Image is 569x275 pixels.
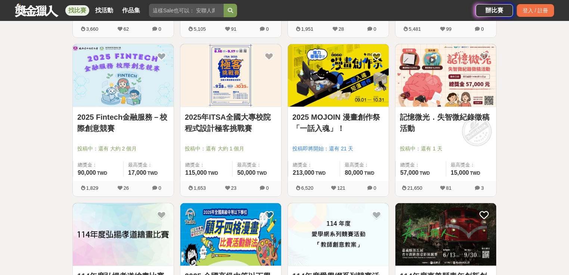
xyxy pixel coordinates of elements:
span: 0 [266,26,268,32]
span: TWD [147,171,158,176]
a: Cover Image [395,203,496,266]
a: Cover Image [73,203,174,266]
span: 0 [373,185,376,191]
a: 辦比賽 [476,4,513,17]
span: 50,000 [237,169,255,176]
span: 0 [158,185,161,191]
span: 62 [124,26,129,32]
span: 91 [231,26,236,32]
a: Cover Image [73,44,174,107]
span: TWD [256,171,267,176]
span: TWD [420,171,430,176]
a: 作品集 [119,5,143,16]
span: 投稿中：還有 大約 2 個月 [77,145,169,153]
span: 99 [446,26,451,32]
a: 2025年ITSA全國大專校院程式設計極客挑戰賽 [185,111,277,134]
span: 3 [481,185,484,191]
a: 找活動 [92,5,116,16]
span: 213,000 [293,169,314,176]
span: 投稿中：還有 大約 1 個月 [185,145,277,153]
span: 26 [124,185,129,191]
span: TWD [315,171,326,176]
span: 0 [373,26,376,32]
span: 57,000 [400,169,419,176]
span: TWD [97,171,107,176]
img: Cover Image [73,203,174,266]
span: 15,000 [451,169,469,176]
img: Cover Image [288,44,389,107]
span: 最高獎金： [345,161,384,169]
span: 1,829 [86,185,99,191]
span: TWD [208,171,218,176]
span: 3,660 [86,26,99,32]
img: Cover Image [180,44,281,107]
span: 0 [158,26,161,32]
div: 登入 / 註冊 [517,4,554,17]
span: 0 [266,185,268,191]
img: Cover Image [395,44,496,107]
span: 最高獎金： [128,161,169,169]
span: 121 [337,185,345,191]
img: Cover Image [288,203,389,266]
span: 0 [481,26,484,32]
span: 總獎金： [400,161,441,169]
span: 80,000 [345,169,363,176]
img: Cover Image [395,203,496,266]
span: 5,481 [409,26,421,32]
span: 投稿中：還有 1 天 [400,145,492,153]
span: 90,000 [78,169,96,176]
a: 2025 MOJOIN 漫畫創作祭「一話入魂」！ [292,111,384,134]
input: 這樣Sale也可以： 安聯人壽創意銷售法募集 [149,4,224,17]
span: 1,653 [194,185,206,191]
a: 2025 Fintech金融服務－校際創意競賽 [77,111,169,134]
span: 1,951 [301,26,314,32]
span: 23 [231,185,236,191]
img: Cover Image [73,44,174,107]
span: 28 [339,26,344,32]
span: TWD [364,171,374,176]
span: 最高獎金： [237,161,277,169]
span: 17,000 [128,169,146,176]
span: 最高獎金： [451,161,492,169]
span: 投稿即將開始：還有 21 天 [292,145,384,153]
span: 81 [446,185,451,191]
a: Cover Image [180,203,281,266]
a: 找比賽 [65,5,89,16]
a: Cover Image [288,203,389,266]
span: TWD [470,171,480,176]
a: Cover Image [395,44,496,107]
span: 總獎金： [293,161,335,169]
span: 21,650 [407,185,422,191]
span: 總獎金： [78,161,119,169]
span: 5,105 [194,26,206,32]
span: 115,000 [185,169,207,176]
a: 記憶微光．失智微紀錄徵稿活動 [400,111,492,134]
span: 6,520 [301,185,314,191]
span: 總獎金： [185,161,228,169]
img: Cover Image [180,203,281,266]
a: Cover Image [180,44,281,107]
a: Cover Image [288,44,389,107]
